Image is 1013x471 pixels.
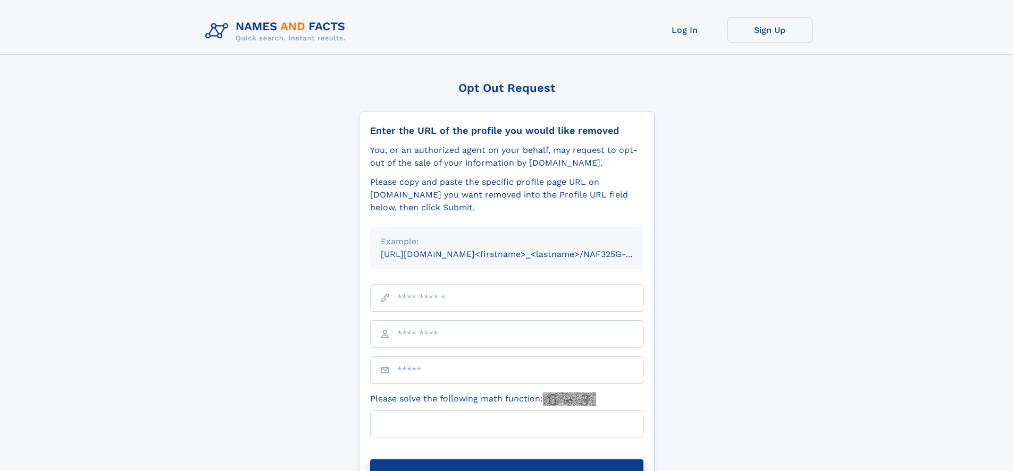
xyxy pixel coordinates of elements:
[727,17,813,43] a: Sign Up
[201,17,354,46] img: Logo Names and Facts
[370,392,596,406] label: Please solve the following math function:
[370,176,643,214] div: Please copy and paste the specific profile page URL on [DOMAIN_NAME] you want removed into the Pr...
[381,235,633,248] div: Example:
[370,144,643,169] div: You, or an authorized agent on your behalf, may request to opt-out of the sale of your informatio...
[359,81,655,95] div: Opt Out Request
[370,125,643,136] div: Enter the URL of the profile you would like removed
[642,17,727,43] a: Log In
[381,249,664,259] small: [URL][DOMAIN_NAME]<firstname>_<lastname>/NAF325G-xxxxxxxx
